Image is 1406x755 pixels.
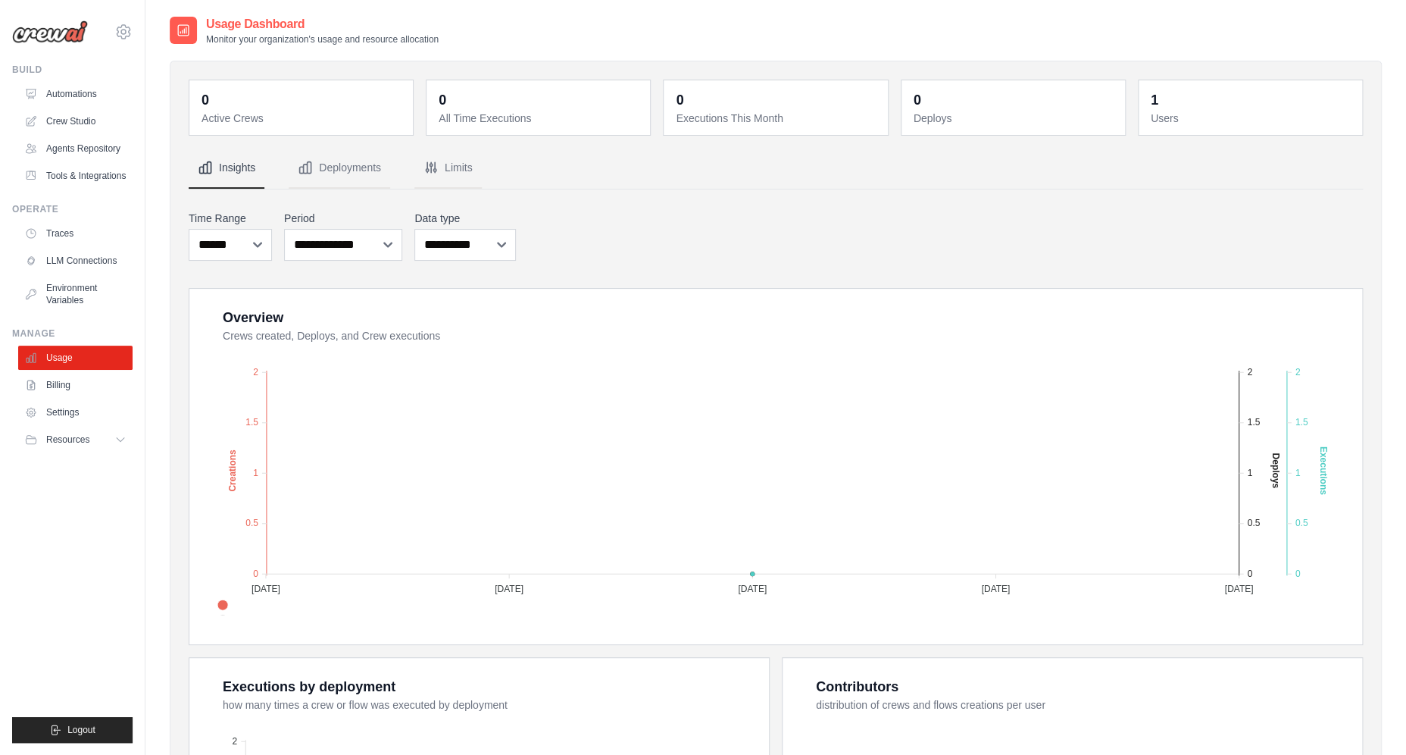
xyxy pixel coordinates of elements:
[245,417,258,428] tspan: 1.5
[18,164,133,188] a: Tools & Integrations
[18,249,133,273] a: LLM Connections
[1295,569,1300,579] tspan: 0
[206,33,439,45] p: Monitor your organization's usage and resource allocation
[245,518,258,528] tspan: 0.5
[227,450,238,492] text: Creations
[1295,367,1300,377] tspan: 2
[1247,569,1252,579] tspan: 0
[289,148,390,189] button: Deployments
[12,203,133,215] div: Operate
[253,367,258,377] tspan: 2
[495,584,523,594] tspan: [DATE]
[816,697,1344,713] dt: distribution of crews and flows creations per user
[981,584,1010,594] tspan: [DATE]
[253,468,258,478] tspan: 1
[189,148,264,189] button: Insights
[18,82,133,106] a: Automations
[1247,417,1260,428] tspan: 1.5
[189,148,1363,189] nav: Tabs
[1247,468,1252,478] tspan: 1
[284,211,402,226] label: Period
[252,584,280,594] tspan: [DATE]
[1224,584,1253,594] tspan: [DATE]
[253,569,258,579] tspan: 0
[414,211,516,226] label: Data type
[439,89,446,111] div: 0
[206,15,439,33] h2: Usage Dashboard
[18,221,133,246] a: Traces
[223,697,751,713] dt: how many times a crew or flow was executed by deployment
[18,400,133,424] a: Settings
[189,211,272,226] label: Time Range
[46,434,89,446] span: Resources
[914,89,921,111] div: 0
[18,136,133,161] a: Agents Repository
[67,724,95,736] span: Logout
[233,736,238,747] tspan: 2
[202,89,209,111] div: 0
[1270,453,1280,488] text: Deploys
[18,346,133,370] a: Usage
[1247,518,1260,528] tspan: 0.5
[202,111,404,126] dt: Active Crews
[223,307,283,328] div: Overview
[914,111,1116,126] dt: Deploys
[223,676,395,697] div: Executions by deployment
[12,64,133,76] div: Build
[738,584,767,594] tspan: [DATE]
[1151,111,1353,126] dt: Users
[1247,367,1252,377] tspan: 2
[1295,417,1308,428] tspan: 1.5
[1295,518,1308,528] tspan: 0.5
[676,111,878,126] dt: Executions This Month
[439,111,641,126] dt: All Time Executions
[676,89,683,111] div: 0
[18,373,133,397] a: Billing
[1295,468,1300,478] tspan: 1
[18,276,133,312] a: Environment Variables
[12,717,133,743] button: Logout
[18,428,133,452] button: Resources
[12,327,133,340] div: Manage
[18,109,133,133] a: Crew Studio
[1317,446,1328,495] text: Executions
[223,328,1344,343] dt: Crews created, Deploys, and Crew executions
[12,20,88,43] img: Logo
[816,676,898,697] div: Contributors
[1151,89,1158,111] div: 1
[414,148,482,189] button: Limits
